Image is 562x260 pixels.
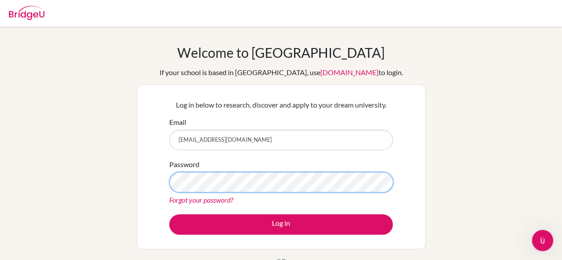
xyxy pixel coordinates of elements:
a: Forgot your password? [169,196,233,204]
p: Log in below to research, discover and apply to your dream university. [169,100,393,110]
iframe: Intercom live chat [532,230,553,251]
a: [DOMAIN_NAME] [320,68,379,76]
img: Bridge-U [9,6,44,20]
button: Log in [169,214,393,235]
div: If your school is based in [GEOGRAPHIC_DATA], use to login. [159,67,403,78]
label: Email [169,117,186,128]
label: Password [169,159,199,170]
h1: Welcome to [GEOGRAPHIC_DATA] [177,44,385,60]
